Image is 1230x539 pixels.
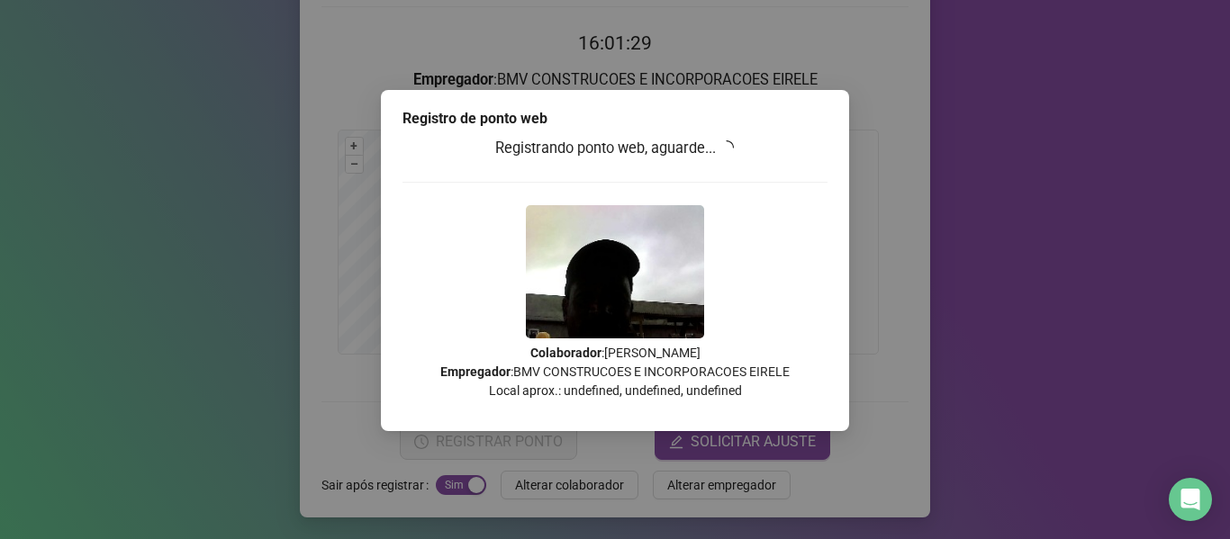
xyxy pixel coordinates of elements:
img: Z [526,205,704,338]
span: loading [719,139,736,156]
h3: Registrando ponto web, aguarde... [402,137,828,160]
strong: Colaborador [530,346,601,360]
strong: Empregador [440,364,511,379]
div: Registro de ponto web [402,108,828,130]
p: : [PERSON_NAME] : BMV CONSTRUCOES E INCORPORACOES EIRELE Local aprox.: undefined, undefined, unde... [402,344,828,400]
div: Open Intercom Messenger [1169,478,1212,521]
